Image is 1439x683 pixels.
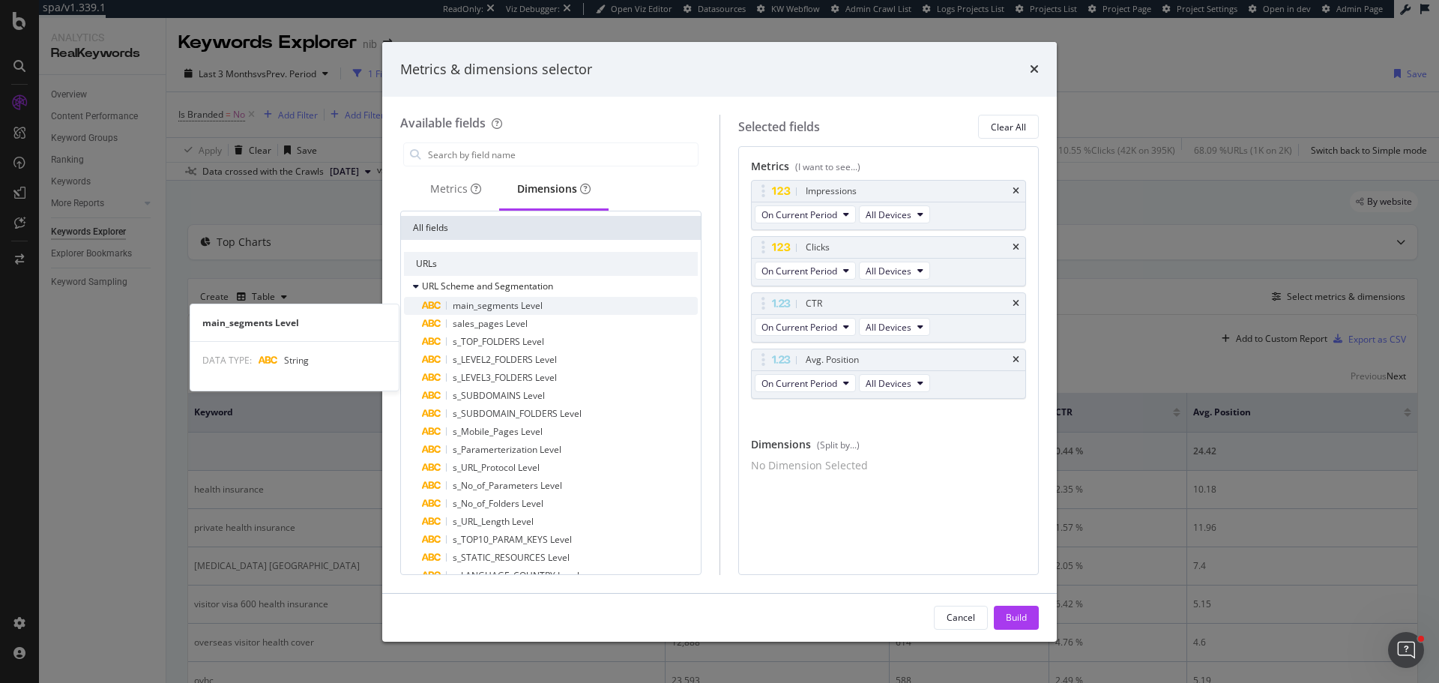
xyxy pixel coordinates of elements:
[453,443,561,456] span: s_Paramerterization Level
[751,437,1027,458] div: Dimensions
[453,371,557,384] span: s_LEVEL3_FOLDERS Level
[866,265,911,277] span: All Devices
[866,321,911,334] span: All Devices
[422,280,553,292] span: URL Scheme and Segmentation
[751,292,1027,343] div: CTRtimesOn Current PeriodAll Devices
[382,42,1057,642] div: modal
[751,159,1027,180] div: Metrics
[806,184,857,199] div: Impressions
[859,205,930,223] button: All Devices
[517,181,591,196] div: Dimensions
[426,143,698,166] input: Search by field name
[453,317,528,330] span: sales_pages Level
[859,318,930,336] button: All Devices
[806,240,830,255] div: Clicks
[859,262,930,280] button: All Devices
[761,208,837,221] span: On Current Period
[1006,611,1027,624] div: Build
[453,299,543,312] span: main_segments Level
[453,461,540,474] span: s_URL_Protocol Level
[761,265,837,277] span: On Current Period
[1388,632,1424,668] iframe: Intercom live chat
[453,353,557,366] span: s_LEVEL2_FOLDERS Level
[755,205,856,223] button: On Current Period
[453,389,545,402] span: s_SUBDOMAINS Level
[1013,355,1019,364] div: times
[430,181,481,196] div: Metrics
[190,316,399,329] div: main_segments Level
[817,439,860,451] div: (Split by...)
[404,252,698,276] div: URLs
[453,479,562,492] span: s_No_of_Parameters Level
[795,160,860,173] div: (I want to see...)
[751,458,868,473] div: No Dimension Selected
[991,121,1026,133] div: Clear All
[453,515,534,528] span: s_URL_Length Level
[453,425,543,438] span: s_Mobile_Pages Level
[755,262,856,280] button: On Current Period
[978,115,1039,139] button: Clear All
[859,374,930,392] button: All Devices
[453,551,570,564] span: s_STATIC_RESOURCES Level
[738,118,820,136] div: Selected fields
[866,208,911,221] span: All Devices
[866,377,911,390] span: All Devices
[751,349,1027,399] div: Avg. PositiontimesOn Current PeriodAll Devices
[400,60,592,79] div: Metrics & dimensions selector
[400,115,486,131] div: Available fields
[761,321,837,334] span: On Current Period
[994,606,1039,630] button: Build
[453,497,543,510] span: s_No_of_Folders Level
[1013,243,1019,252] div: times
[401,216,701,240] div: All fields
[453,335,544,348] span: s_TOP_FOLDERS Level
[934,606,988,630] button: Cancel
[761,377,837,390] span: On Current Period
[947,611,975,624] div: Cancel
[755,318,856,336] button: On Current Period
[806,296,822,311] div: CTR
[751,180,1027,230] div: ImpressionstimesOn Current PeriodAll Devices
[751,236,1027,286] div: ClickstimesOn Current PeriodAll Devices
[453,407,582,420] span: s_SUBDOMAIN_FOLDERS Level
[1013,299,1019,308] div: times
[755,374,856,392] button: On Current Period
[1030,60,1039,79] div: times
[453,533,572,546] span: s_TOP10_PARAM_KEYS Level
[1013,187,1019,196] div: times
[806,352,859,367] div: Avg. Position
